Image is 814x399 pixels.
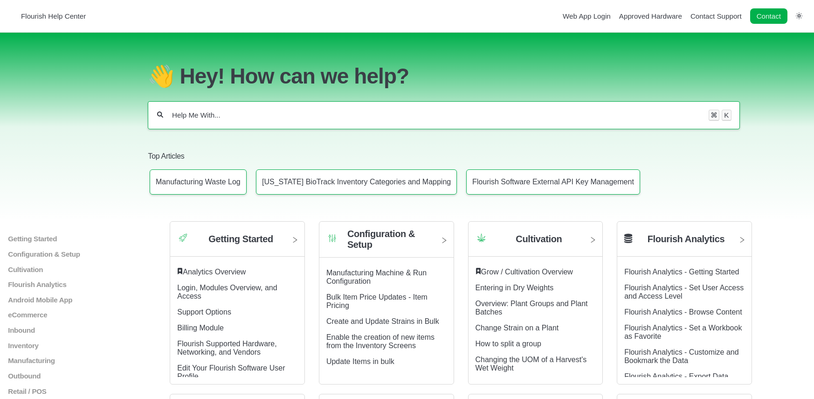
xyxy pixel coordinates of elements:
a: Login, Modules Overview, and Access article [177,284,277,300]
a: Cultivation [7,265,139,273]
section: Top Articles [148,137,740,203]
a: Getting Started [7,235,139,243]
img: Category icon [177,232,189,244]
a: Category icon Cultivation [469,229,603,257]
a: Manufacturing Machine & Run Configuration article [326,269,427,285]
li: Contact desktop [748,10,790,23]
img: Category icon [326,232,338,244]
a: Web App Login navigation item [563,12,611,20]
a: Edit Your Flourish Software User Profile article [177,364,285,380]
a: Retail / POS [7,387,139,395]
div: ​ [177,268,297,276]
a: Category icon Configuration & Setup [319,229,454,258]
kbd: K [722,110,732,121]
p: Manufacturing Waste Log [156,178,241,186]
a: eCommerce [7,311,139,319]
h2: Configuration & Setup [347,229,433,250]
h1: 👋 Hey! How can we help? [148,63,740,89]
a: Enable the creation of new items from the Inventory Screens article [326,333,435,350]
a: Manufacturing [7,357,139,364]
a: Switch dark mode setting [796,12,802,20]
img: Category icon [476,232,487,244]
a: Configuration & Setup [7,250,139,258]
h2: Top Articles [148,151,740,161]
a: Flourish Supported Hardware, Networking, and Vendors article [177,340,276,356]
a: Flourish Analytics [617,229,752,257]
p: [US_STATE] BioTrack Inventory Categories and Mapping [262,178,451,186]
a: Flourish Help Center [12,10,86,22]
span: Flourish Help Center [21,12,86,20]
a: Flourish Analytics [7,280,139,288]
a: Change Strain on a Plant article [476,324,559,332]
a: Inbound [7,326,139,334]
a: Entering in Dry Weights article [476,284,554,292]
a: Contact [750,8,787,24]
a: Inventory [7,341,139,349]
a: Update Items in bulk article [326,357,394,365]
a: Flourish Analytics - Export Data article [624,372,728,380]
a: Flourish Analytics - Set User Access and Access Level article [624,284,744,300]
a: Analytics Overview article [183,268,246,276]
p: Flourish Software External API Key Management [472,178,634,186]
a: Approved Hardware navigation item [619,12,682,20]
h2: Flourish Analytics [648,234,724,245]
a: Bulk Item Price Updates - Item Pricing article [326,293,428,309]
a: Grow / Cultivation Overview article [481,268,573,276]
svg: Featured [476,268,481,274]
a: Flourish Analytics - Set a Workbook as Favorite article [624,324,742,340]
a: Support Options article [177,308,231,316]
input: Help Me With... [171,111,701,120]
h2: Getting Started [208,234,273,245]
a: Billing Module article [177,324,224,332]
a: Flourish Analytics - Customize and Bookmark the Data article [624,348,738,364]
a: Outbound [7,372,139,380]
a: Flourish Analytics - Browse Content article [624,308,742,316]
a: Overview: Plant Groups and Plant Batches article [476,300,588,316]
a: Article: New York BioTrack Inventory Categories and Mapping [256,169,457,195]
a: Category icon Getting Started [170,229,304,257]
a: Flourish Analytics - Getting Started article [624,268,739,276]
a: Android Mobile App [7,296,139,304]
a: How to split a group article [476,340,541,348]
a: Article: Manufacturing Waste Log [150,169,247,195]
h2: Cultivation [516,234,562,245]
a: Contact Support navigation item [690,12,742,20]
div: ​ [476,268,596,276]
a: Changing the UOM of a Harvest's Wet Weight article [476,356,587,372]
a: Create and Update Strains in Bulk article [326,317,439,325]
div: Keyboard shortcut for search [709,110,731,121]
img: Flourish Help Center Logo [12,10,16,22]
svg: Featured [177,268,183,274]
kbd: ⌘ [709,110,719,121]
a: Article: Flourish Software External API Key Management [466,169,640,195]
